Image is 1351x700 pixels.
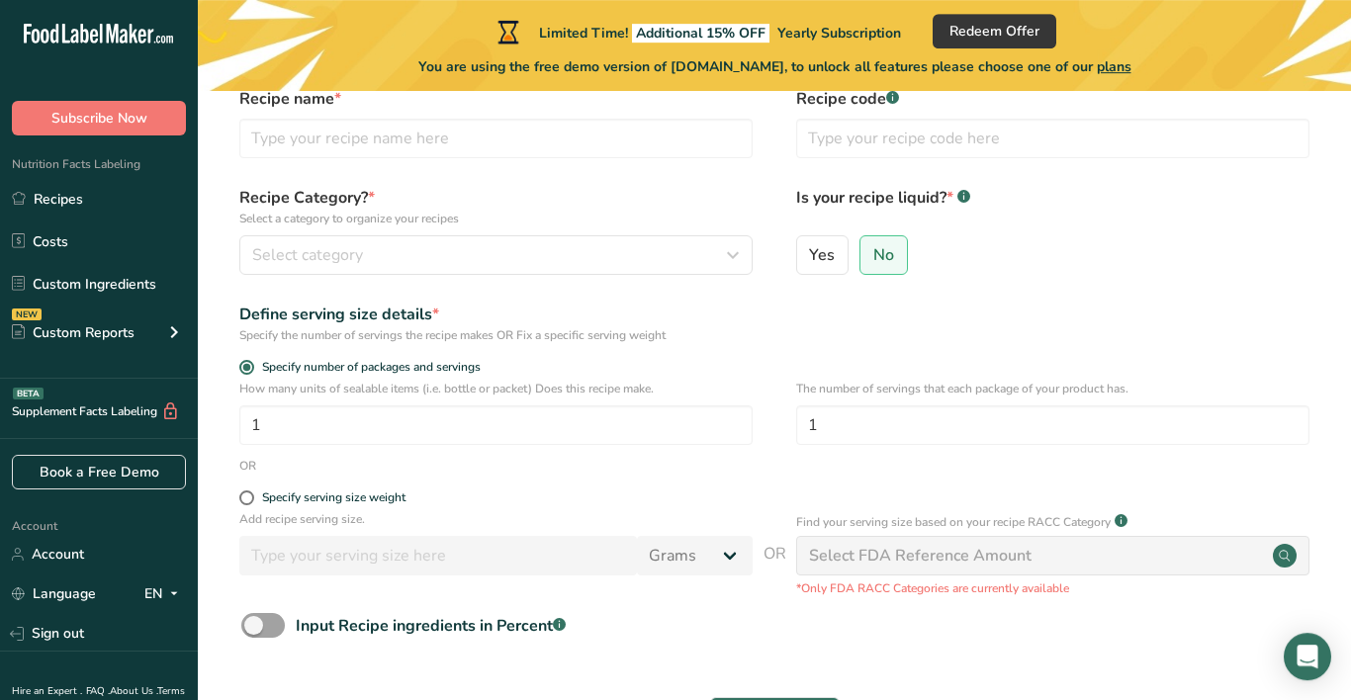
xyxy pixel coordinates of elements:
span: Select category [252,243,363,267]
span: plans [1097,57,1131,76]
div: Define serving size details [239,303,753,326]
span: No [873,245,894,265]
button: Redeem Offer [933,14,1056,48]
input: Type your recipe code here [796,119,1309,158]
label: Recipe Category? [239,186,753,227]
span: Redeem Offer [949,21,1039,42]
label: Recipe code [796,87,1309,111]
div: Specify the number of servings the recipe makes OR Fix a specific serving weight [239,326,753,344]
button: Subscribe Now [12,101,186,135]
div: EN [144,582,186,606]
a: Hire an Expert . [12,684,82,698]
p: How many units of sealable items (i.e. bottle or packet) Does this recipe make. [239,380,753,397]
p: *Only FDA RACC Categories are currently available [796,579,1309,597]
div: Open Intercom Messenger [1284,633,1331,680]
div: BETA [13,388,44,399]
label: Is your recipe liquid? [796,186,1309,227]
span: Subscribe Now [51,108,147,129]
div: Input Recipe ingredients in Percent [296,614,566,638]
div: Custom Reports [12,322,135,343]
span: You are using the free demo version of [DOMAIN_NAME], to unlock all features please choose one of... [418,56,1131,77]
input: Type your recipe name here [239,119,753,158]
label: Recipe name [239,87,753,111]
p: Select a category to organize your recipes [239,210,753,227]
p: The number of servings that each package of your product has. [796,380,1309,397]
div: OR [239,457,256,475]
div: Select FDA Reference Amount [809,544,1032,568]
span: OR [764,542,786,597]
p: Add recipe serving size. [239,510,753,528]
div: NEW [12,308,42,320]
button: Select category [239,235,753,275]
p: Find your serving size based on your recipe RACC Category [796,513,1111,531]
span: Yes [809,245,835,265]
a: Book a Free Demo [12,455,186,489]
div: Limited Time! [494,20,901,44]
a: Language [12,576,96,611]
a: FAQ . [86,684,110,698]
input: Type your serving size here [239,536,637,575]
span: Yearly Subscription [777,24,901,43]
a: About Us . [110,684,157,698]
div: Specify serving size weight [262,490,405,505]
span: Additional 15% OFF [632,24,769,43]
span: Specify number of packages and servings [254,360,481,375]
